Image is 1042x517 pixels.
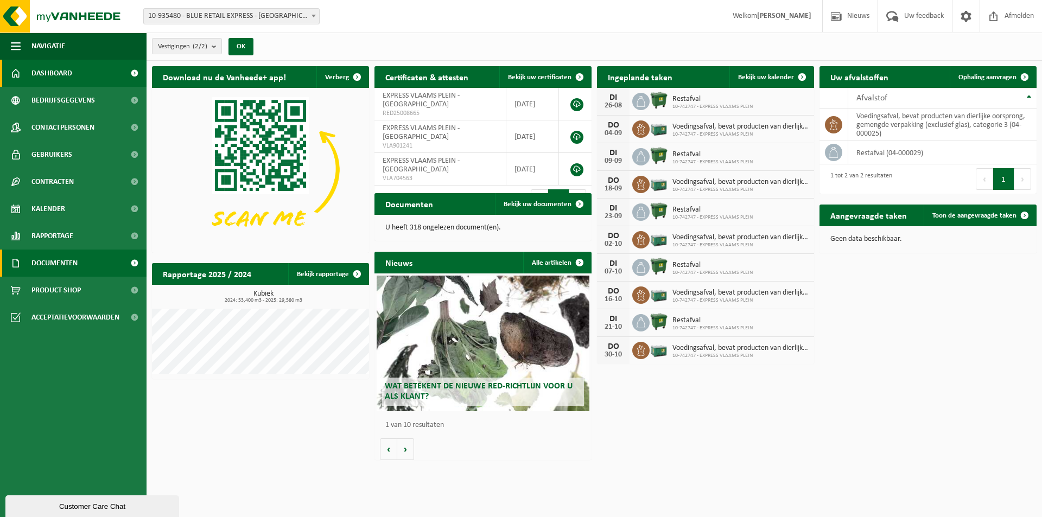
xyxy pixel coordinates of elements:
[672,270,753,276] span: 10-742747 - EXPRESS VLAAMS PLEIN
[757,12,811,20] strong: [PERSON_NAME]
[819,205,918,226] h2: Aangevraagde taken
[650,257,668,276] img: WB-1100-HPE-GN-01
[193,43,207,50] count: (2/2)
[848,141,1037,164] td: restafval (04-000029)
[316,66,368,88] button: Verberg
[672,123,809,131] span: Voedingsafval, bevat producten van dierlijke oorsprong, gemengde verpakking (exc...
[377,276,589,411] a: Wat betekent de nieuwe RED-richtlijn voor u als klant?
[383,157,460,174] span: EXPRESS VLAAMS PLEIN - [GEOGRAPHIC_DATA]
[508,74,571,81] span: Bekijk uw certificaten
[385,422,586,429] p: 1 van 10 resultaten
[602,351,624,359] div: 30-10
[650,285,668,303] img: PB-LB-0680-HPE-GN-01
[672,187,809,193] span: 10-742747 - EXPRESS VLAAMS PLEIN
[672,178,809,187] span: Voedingsafval, bevat producten van dierlijke oorsprong, gemengde verpakking (exc...
[672,261,753,270] span: Restafval
[31,141,72,168] span: Gebruikers
[672,233,809,242] span: Voedingsafval, bevat producten van dierlijke oorsprong, gemengde verpakking (exc...
[602,259,624,268] div: DI
[602,130,624,137] div: 04-09
[506,120,559,153] td: [DATE]
[143,8,320,24] span: 10-935480 - BLUE RETAIL EXPRESS - OOSTENDE
[848,108,1037,141] td: voedingsafval, bevat producten van dierlijke oorsprong, gemengde verpakking (exclusief glas), cat...
[602,102,624,110] div: 26-08
[31,114,94,141] span: Contactpersonen
[1014,168,1031,190] button: Next
[383,174,498,183] span: VLA704563
[672,131,809,138] span: 10-742747 - EXPRESS VLAAMS PLEIN
[157,298,369,303] span: 2024: 53,400 m3 - 2025: 29,580 m3
[950,66,1035,88] a: Ophaling aanvragen
[325,74,349,81] span: Verberg
[602,93,624,102] div: DI
[650,119,668,137] img: PB-LB-0680-HPE-GN-01
[738,74,794,81] span: Bekijk uw kalender
[602,121,624,130] div: DO
[819,66,899,87] h2: Uw afvalstoffen
[602,232,624,240] div: DO
[31,33,65,60] span: Navigatie
[602,176,624,185] div: DO
[31,277,81,304] span: Product Shop
[228,38,253,55] button: OK
[830,235,1026,243] p: Geen data beschikbaar.
[374,193,444,214] h2: Documenten
[650,146,668,165] img: WB-1100-HPE-GN-01
[495,193,590,215] a: Bekijk uw documenten
[152,88,369,251] img: Download de VHEPlus App
[385,382,573,401] span: Wat betekent de nieuwe RED-richtlijn voor u als klant?
[383,124,460,141] span: EXPRESS VLAAMS PLEIN - [GEOGRAPHIC_DATA]
[672,325,753,331] span: 10-742747 - EXPRESS VLAAMS PLEIN
[650,229,668,248] img: PB-LB-0680-HPE-GN-01
[672,206,753,214] span: Restafval
[31,168,74,195] span: Contracten
[856,94,887,103] span: Afvalstof
[672,150,753,159] span: Restafval
[602,342,624,351] div: DO
[152,66,297,87] h2: Download nu de Vanheede+ app!
[976,168,993,190] button: Previous
[383,142,498,150] span: VLA901241
[672,159,753,165] span: 10-742747 - EXPRESS VLAAMS PLEIN
[31,222,73,250] span: Rapportage
[932,212,1016,219] span: Toon de aangevraagde taken
[672,316,753,325] span: Restafval
[672,353,809,359] span: 10-742747 - EXPRESS VLAAMS PLEIN
[958,74,1016,81] span: Ophaling aanvragen
[499,66,590,88] a: Bekijk uw certificaten
[602,323,624,331] div: 21-10
[152,38,222,54] button: Vestigingen(2/2)
[157,290,369,303] h3: Kubiek
[506,88,559,120] td: [DATE]
[602,315,624,323] div: DI
[602,157,624,165] div: 09-09
[506,153,559,186] td: [DATE]
[380,438,397,460] button: Vorige
[383,109,498,118] span: RED25008665
[650,174,668,193] img: PB-LB-0680-HPE-GN-01
[672,214,753,221] span: 10-742747 - EXPRESS VLAAMS PLEIN
[158,39,207,55] span: Vestigingen
[602,213,624,220] div: 23-09
[924,205,1035,226] a: Toon de aangevraagde taken
[602,204,624,213] div: DI
[672,104,753,110] span: 10-742747 - EXPRESS VLAAMS PLEIN
[374,252,423,273] h2: Nieuws
[650,91,668,110] img: WB-1100-HPE-GN-01
[602,185,624,193] div: 18-09
[504,201,571,208] span: Bekijk uw documenten
[650,312,668,331] img: WB-1100-HPE-GN-01
[383,92,460,108] span: EXPRESS VLAAMS PLEIN - [GEOGRAPHIC_DATA]
[672,297,809,304] span: 10-742747 - EXPRESS VLAAMS PLEIN
[374,66,479,87] h2: Certificaten & attesten
[152,263,262,284] h2: Rapportage 2025 / 2024
[672,289,809,297] span: Voedingsafval, bevat producten van dierlijke oorsprong, gemengde verpakking (exc...
[825,167,892,191] div: 1 tot 2 van 2 resultaten
[602,268,624,276] div: 07-10
[602,149,624,157] div: DI
[144,9,319,24] span: 10-935480 - BLUE RETAIL EXPRESS - OOSTENDE
[31,195,65,222] span: Kalender
[602,240,624,248] div: 02-10
[672,344,809,353] span: Voedingsafval, bevat producten van dierlijke oorsprong, gemengde verpakking (exc...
